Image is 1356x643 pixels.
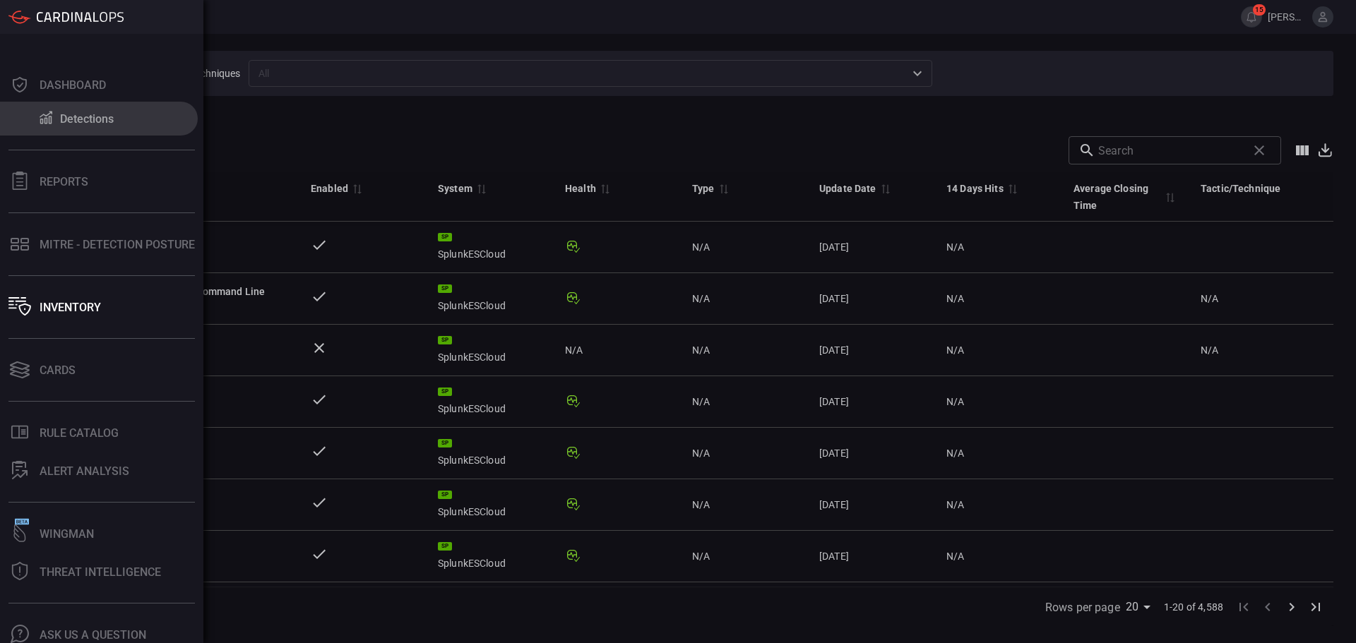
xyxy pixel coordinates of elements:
span: Sort by Type descending [715,182,732,195]
div: ALERT ANALYSIS [40,464,129,478]
span: N/A [946,396,964,407]
td: [DATE] [808,428,935,479]
div: Ask Us A Question [40,628,146,642]
div: SplunkESCloud [438,284,542,313]
span: Go to next page [1280,599,1304,613]
div: Detections [60,112,114,126]
div: SP [438,284,452,293]
span: Sort by Health ascending [596,182,613,195]
span: N/A [692,293,710,304]
div: Average Closing Time [1073,180,1161,214]
span: N/A [946,293,964,304]
input: All [253,64,905,82]
div: SplunkESCloud [438,233,542,261]
div: SplunkESCloud [438,491,542,519]
span: [PERSON_NAME].nsonga [1268,11,1307,23]
td: [DATE] [808,376,935,428]
div: SplunkESCloud [438,336,542,364]
div: SplunkESCloud [438,387,542,416]
span: N/A [565,343,583,357]
span: N/A [946,551,964,562]
div: Rule Catalog [40,426,119,440]
span: Go to first page [1232,599,1256,613]
span: N/A [692,241,710,253]
label: Rows per page [1045,599,1120,615]
td: [DATE] [808,273,935,325]
span: N/A [1201,344,1218,356]
span: N/A [692,499,710,510]
button: Open [908,64,927,83]
div: Inventory [40,301,101,314]
span: N/A [946,447,964,459]
span: N/A [946,241,964,253]
div: MITRE - Detection Posture [40,238,195,251]
button: 15 [1241,6,1262,28]
div: Dashboard [40,78,106,92]
span: Sort by Update Date descending [876,182,893,195]
span: Sort by System ascending [472,182,489,195]
button: Go to last page [1304,595,1328,619]
div: SplunkESCloud [438,542,542,570]
input: Search [1098,136,1242,164]
span: Sort by 14 Days Hits descending [1004,182,1021,195]
span: Go to last page [1304,599,1328,613]
span: N/A [1201,293,1218,304]
div: Health [565,180,596,197]
span: N/A [692,551,710,562]
button: Go to next page [1280,595,1304,619]
span: Sort by Average Closing Time descending [1161,191,1178,203]
div: Enabled [311,180,348,197]
div: 14 Days Hits [946,180,1004,197]
div: Update Date [819,180,876,197]
span: N/A [692,447,710,459]
div: Threat Intelligence [40,565,161,579]
span: N/A [946,344,964,356]
span: Sort by Enabled descending [348,182,365,195]
span: 15 [1253,4,1266,16]
div: Reports [40,175,88,188]
span: N/A [692,396,710,407]
div: Tactic/Technique [1201,180,1280,197]
button: Show/Hide columns [1288,136,1316,164]
td: [DATE] [808,582,935,634]
div: Type [692,180,715,197]
div: System [438,180,472,197]
div: SP [438,387,452,396]
span: N/A [692,344,710,356]
span: N/A [946,499,964,510]
td: [DATE] [808,325,935,376]
div: Wingman [40,527,94,541]
span: Clear search [1247,138,1271,162]
td: [DATE] [808,222,935,273]
div: SplunkESCloud [438,439,542,467]
span: 1-20 of 4,588 [1164,600,1223,614]
span: Go to previous page [1256,599,1280,613]
div: Cards [40,363,76,377]
div: SP [438,439,452,447]
td: [DATE] [808,479,935,531]
div: Rows per page [1126,596,1155,618]
div: SP [438,542,452,551]
div: SP [438,233,452,241]
div: SP [438,336,452,344]
td: [DATE] [808,531,935,582]
div: SP [438,491,452,499]
button: Export [1316,142,1333,158]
